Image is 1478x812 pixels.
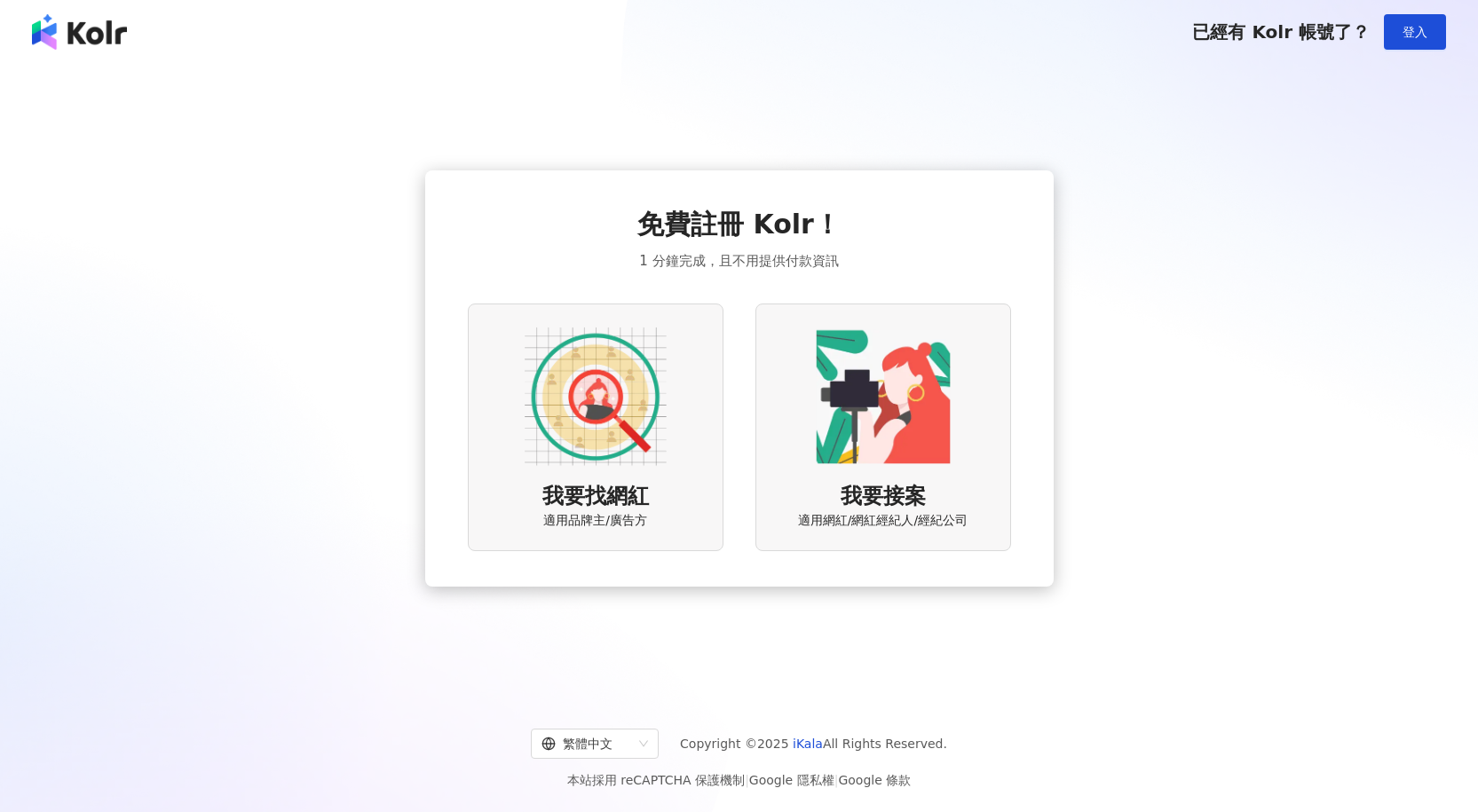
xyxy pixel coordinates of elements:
[680,733,947,754] span: Copyright © 2025 All Rights Reserved.
[542,482,649,512] span: 我要找網紅
[838,773,911,787] a: Google 條款
[543,512,647,530] span: 適用品牌主/廣告方
[798,512,968,530] span: 適用網紅/網紅經紀人/經紀公司
[745,773,749,787] span: |
[637,206,841,243] span: 免費註冊 Kolr！
[1192,21,1370,43] span: 已經有 Kolr 帳號了？
[1403,25,1427,39] span: 登入
[541,729,632,758] div: 繁體中文
[567,769,911,791] span: 本站採用 reCAPTCHA 保護機制
[793,737,823,751] a: iKala
[639,250,838,272] span: 1 分鐘完成，且不用提供付款資訊
[834,773,839,787] span: |
[525,326,667,468] img: AD identity option
[32,14,127,50] img: logo
[841,482,926,512] span: 我要接案
[1384,14,1446,50] button: 登入
[749,773,834,787] a: Google 隱私權
[812,326,954,468] img: KOL identity option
